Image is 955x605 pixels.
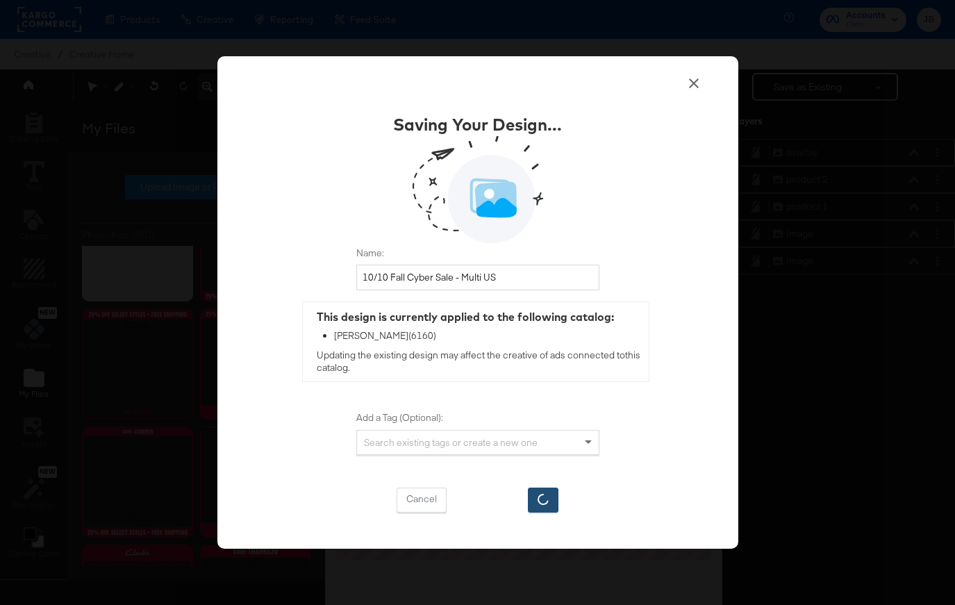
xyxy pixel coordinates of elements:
div: Updating the existing design may affect the creative of ads connected to this catalog . [303,302,649,381]
div: Search existing tags or create a new one [357,431,599,454]
div: Saving Your Design... [393,113,562,136]
div: This design is currently applied to the following catalog: [317,309,642,325]
div: [PERSON_NAME] ( 6160 ) [334,329,642,342]
label: Name: [356,247,599,260]
button: Cancel [397,488,447,513]
label: Add a Tag (Optional): [356,411,599,424]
